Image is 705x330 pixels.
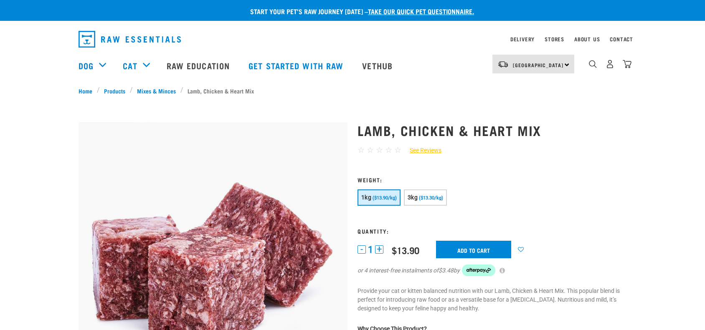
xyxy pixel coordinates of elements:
button: 1kg ($13.90/kg) [358,189,401,206]
span: 3kg [408,194,418,201]
span: ☆ [358,145,365,155]
span: ☆ [367,145,374,155]
a: Delivery [510,38,535,40]
h1: Lamb, Chicken & Heart Mix [358,123,626,138]
div: $13.90 [392,245,419,255]
span: 1 [368,245,373,254]
a: Cat [123,59,137,72]
h3: Weight: [358,176,626,183]
button: - [358,245,366,254]
img: home-icon-1@2x.png [589,60,597,68]
img: Raw Essentials Logo [79,31,181,48]
span: ($13.90/kg) [373,195,397,201]
a: Contact [610,38,633,40]
span: 1kg [361,194,371,201]
a: Vethub [354,49,403,82]
a: Mixes & Minces [133,86,180,95]
img: van-moving.png [497,60,509,68]
p: Provide your cat or kitten balanced nutrition with our Lamb, Chicken & Heart Mix. This popular bl... [358,287,626,313]
span: ($13.30/kg) [419,195,443,201]
div: or 4 interest-free instalments of by [358,265,626,276]
h3: Quantity: [358,228,626,234]
img: user.png [606,60,614,68]
img: home-icon@2x.png [623,60,631,68]
span: $3.48 [439,266,454,275]
a: take our quick pet questionnaire. [368,9,474,13]
button: 3kg ($13.30/kg) [404,189,447,206]
a: See Reviews [401,146,441,155]
a: Home [79,86,97,95]
a: Raw Education [158,49,240,82]
span: [GEOGRAPHIC_DATA] [513,63,563,66]
a: About Us [574,38,600,40]
button: + [375,245,383,254]
img: Afterpay [462,265,495,276]
nav: dropdown navigation [72,28,633,51]
nav: breadcrumbs [79,86,626,95]
a: Stores [545,38,564,40]
a: Get started with Raw [240,49,354,82]
span: ☆ [394,145,401,155]
span: ☆ [385,145,392,155]
span: ☆ [376,145,383,155]
input: Add to cart [436,241,511,258]
a: Dog [79,59,94,72]
a: Products [100,86,130,95]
